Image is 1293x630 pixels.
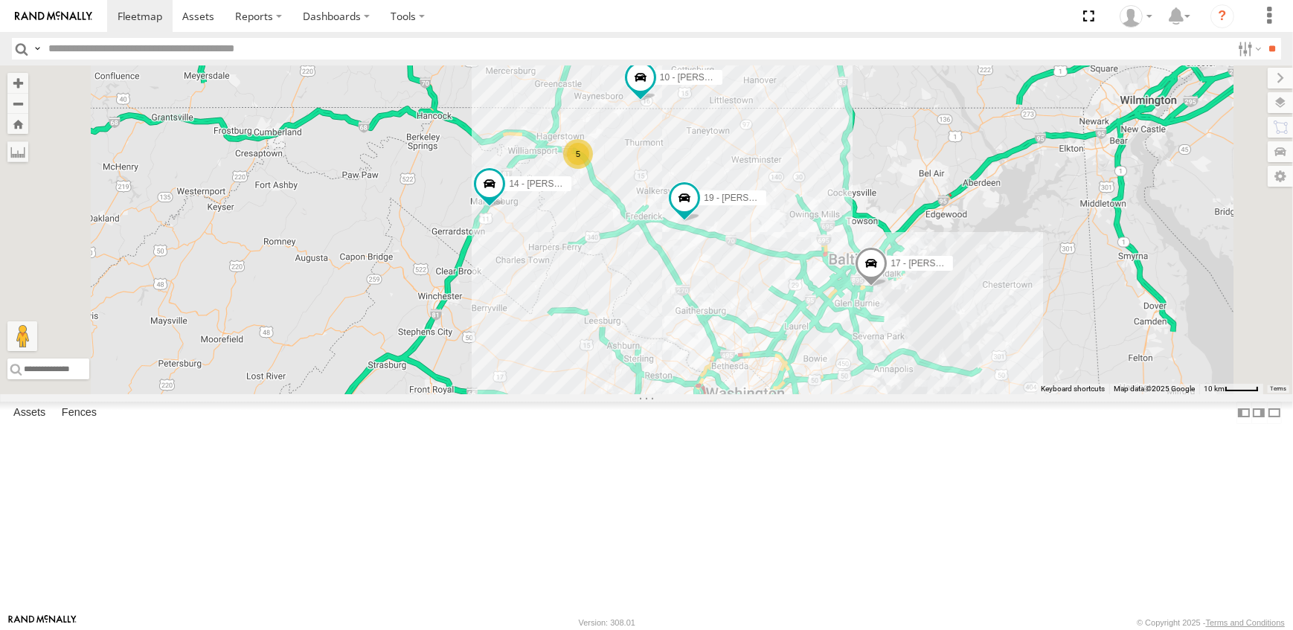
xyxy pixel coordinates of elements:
[1041,384,1105,394] button: Keyboard shortcuts
[660,72,751,83] span: 10 - [PERSON_NAME]
[1114,385,1195,393] span: Map data ©2025 Google
[31,38,43,60] label: Search Query
[1268,166,1293,187] label: Map Settings
[1204,385,1225,393] span: 10 km
[8,615,77,630] a: Visit our Website
[509,179,600,190] span: 14 - [PERSON_NAME]
[579,618,635,627] div: Version: 308.01
[704,193,795,203] span: 19 - [PERSON_NAME]
[1210,4,1234,28] i: ?
[7,73,28,93] button: Zoom in
[1232,38,1264,60] label: Search Filter Options
[7,114,28,134] button: Zoom Home
[1236,402,1251,423] label: Dock Summary Table to the Left
[7,321,37,351] button: Drag Pegman onto the map to open Street View
[1267,402,1282,423] label: Hide Summary Table
[1199,384,1263,394] button: Map Scale: 10 km per 42 pixels
[891,259,982,269] span: 17 - [PERSON_NAME]
[7,93,28,114] button: Zoom out
[1137,618,1285,627] div: © Copyright 2025 -
[563,139,593,169] div: 5
[7,141,28,162] label: Measure
[1206,618,1285,627] a: Terms and Conditions
[54,402,104,423] label: Fences
[1114,5,1158,28] div: Barbara McNamee
[1251,402,1266,423] label: Dock Summary Table to the Right
[15,11,92,22] img: rand-logo.svg
[1271,386,1286,392] a: Terms (opens in new tab)
[6,402,53,423] label: Assets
